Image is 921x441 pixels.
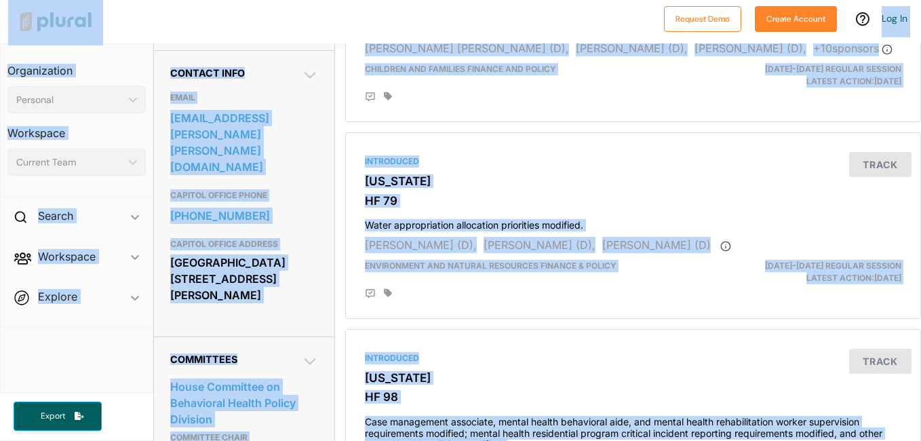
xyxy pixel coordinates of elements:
div: [GEOGRAPHIC_DATA] [STREET_ADDRESS][PERSON_NAME] [170,252,318,305]
div: Latest Action: [DATE] [726,260,912,284]
div: Latest Action: [DATE] [726,63,912,88]
span: Export [31,410,75,422]
span: [PERSON_NAME] (D), [365,238,477,252]
span: [PERSON_NAME] (D), [484,238,595,252]
span: [PERSON_NAME] [PERSON_NAME] (D), [365,41,569,55]
span: [DATE]-[DATE] Regular Session [765,64,901,74]
h2: Search [38,208,73,223]
div: Add tags [384,92,392,101]
h3: Workspace [7,113,146,143]
span: [PERSON_NAME] (D), [694,41,806,55]
span: [PERSON_NAME] (D) [602,238,711,252]
h3: [US_STATE] [365,174,901,188]
div: Add Position Statement [365,288,376,299]
div: Introduced [365,155,901,168]
h3: HF 79 [365,194,901,208]
div: Personal [16,93,123,107]
h4: Water appropriation allocation priorities modified. [365,213,901,231]
button: Track [849,349,912,374]
span: [PERSON_NAME] (D), [576,41,688,55]
h3: [US_STATE] [365,371,901,385]
a: [EMAIL_ADDRESS][PERSON_NAME][PERSON_NAME][DOMAIN_NAME] [170,108,318,177]
h3: HF 98 [365,390,901,404]
a: Request Demo [664,11,741,25]
div: Add tags [384,288,392,298]
span: Children and Families Finance and Policy [365,64,556,74]
button: Track [849,152,912,177]
button: Export [14,402,102,431]
h3: CAPITOL OFFICE ADDRESS [170,236,318,252]
span: + 10 sponsor s [813,41,893,55]
h3: CAPITOL OFFICE PHONE [170,187,318,204]
button: Request Demo [664,6,741,32]
span: Environment and Natural Resources Finance & Policy [365,261,616,271]
span: Committees [170,353,237,365]
h3: Organization [7,51,146,81]
div: Add Position Statement [365,92,376,102]
h3: EMAIL [170,90,318,106]
a: Create Account [755,11,837,25]
div: Current Team [16,155,123,170]
span: [DATE]-[DATE] Regular Session [765,261,901,271]
span: Contact Info [170,67,245,79]
button: Create Account [755,6,837,32]
a: Log In [882,12,907,24]
a: House Committee on Behavioral Health Policy Division [170,377,318,429]
a: [PHONE_NUMBER] [170,206,318,226]
div: Introduced [365,352,901,364]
